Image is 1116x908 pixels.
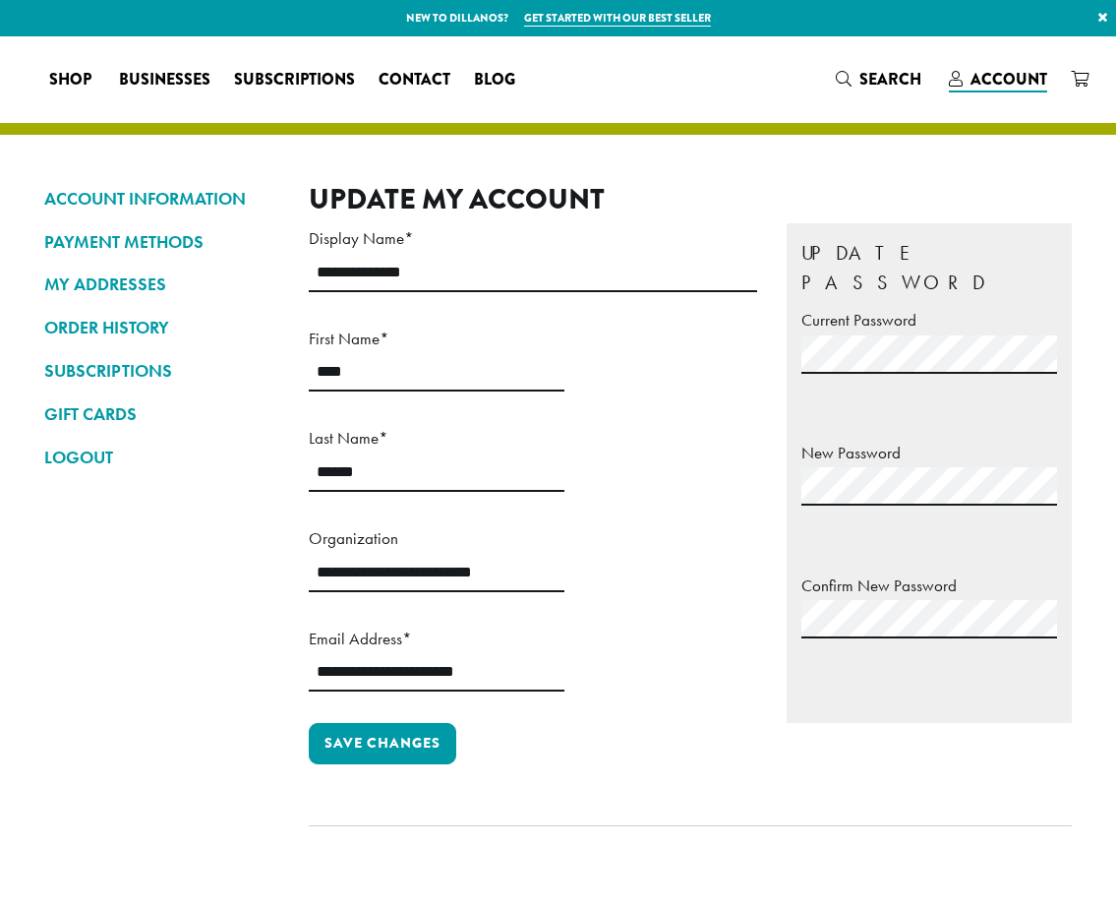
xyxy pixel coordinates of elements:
[44,225,279,259] a: PAYMENT METHODS
[801,571,1057,601] label: Confirm New Password
[49,68,91,92] span: Shop
[801,305,1057,335] label: Current Password
[234,68,355,92] span: Subscriptions
[44,268,279,301] a: MY ADDRESSES
[44,311,279,344] a: ORDER HISTORY
[309,324,564,354] label: First Name
[801,438,1057,468] label: New Password
[119,68,210,92] span: Businesses
[801,238,1057,297] legend: Update Password
[44,354,279,388] a: SUBSCRIPTIONS
[309,182,1072,216] h2: Update My Account
[474,68,515,92] span: Blog
[309,523,564,554] label: Organization
[44,182,279,215] a: ACCOUNT INFORMATION
[524,10,711,27] a: Get started with our best seller
[859,68,921,91] span: Search
[379,68,450,92] span: Contact
[309,223,757,254] label: Display Name
[309,723,456,764] button: Save changes
[37,64,107,95] a: Shop
[44,441,279,474] a: LOGOUT
[970,68,1047,91] span: Account
[309,624,564,654] label: Email Address
[44,182,279,857] nav: Account pages
[824,63,937,95] a: Search
[309,423,564,454] label: Last Name
[44,397,279,431] a: GIFT CARDS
